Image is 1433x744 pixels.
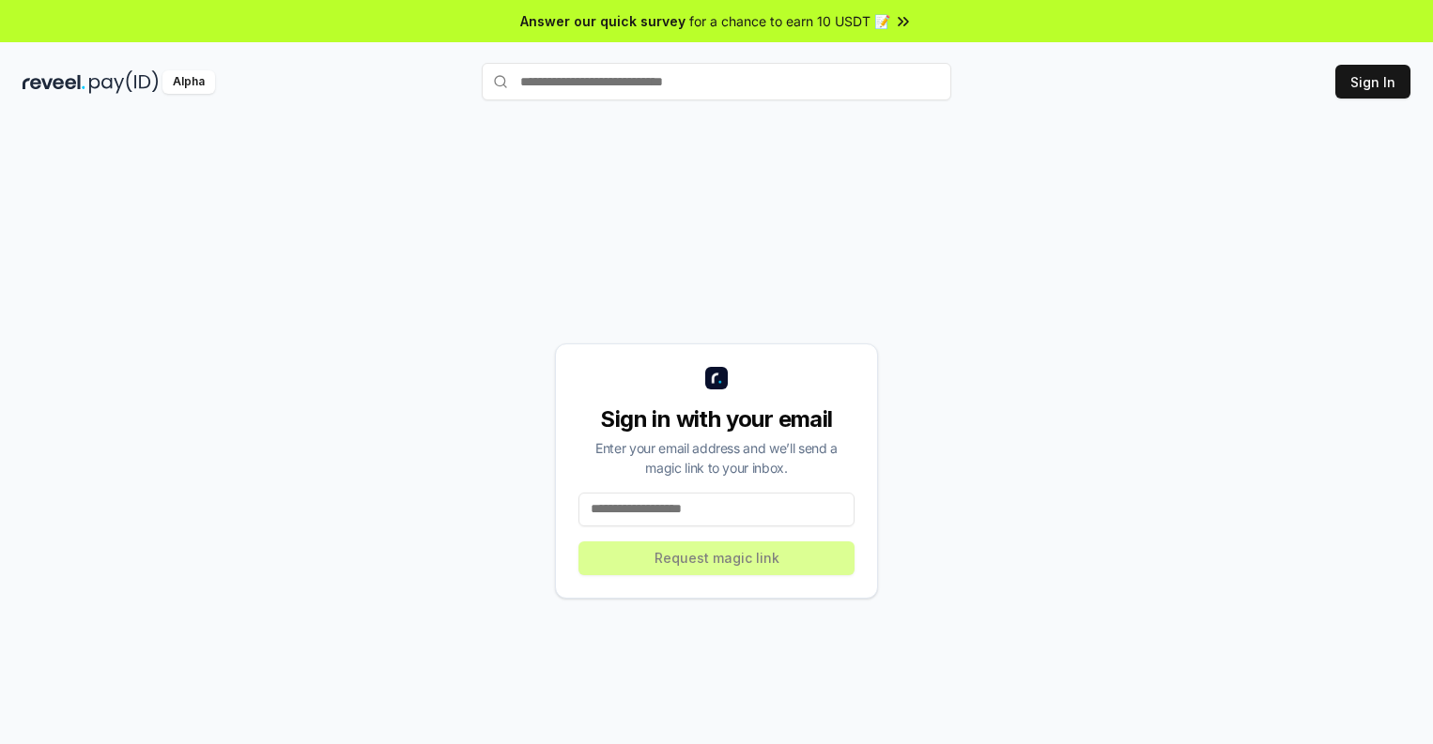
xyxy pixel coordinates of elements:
[578,404,855,434] div: Sign in with your email
[162,70,215,94] div: Alpha
[23,70,85,94] img: reveel_dark
[1335,65,1410,99] button: Sign In
[689,11,890,31] span: for a chance to earn 10 USDT 📝
[520,11,686,31] span: Answer our quick survey
[705,367,728,389] img: logo_small
[89,70,159,94] img: pay_id
[578,438,855,478] div: Enter your email address and we’ll send a magic link to your inbox.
